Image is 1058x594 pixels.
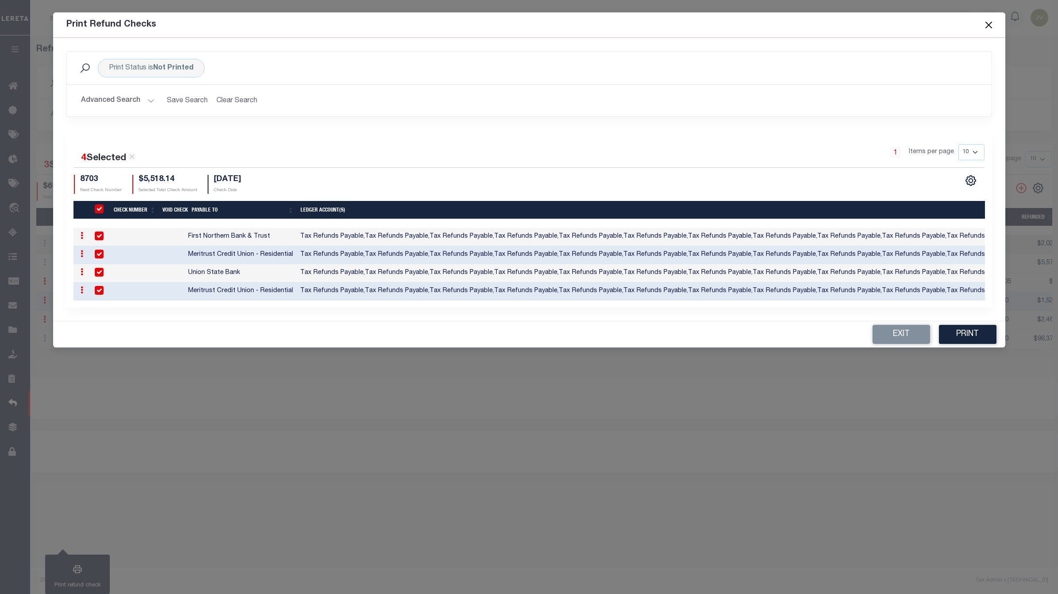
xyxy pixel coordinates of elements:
p: Selected Total Check Amount [139,187,197,194]
button: Exit [873,325,930,344]
button: Clear Search [213,92,261,109]
a: 1 [891,147,900,157]
th: Check Number: activate to sort column ascending [110,201,159,219]
button: Save Search [162,92,213,109]
div: Selected [81,151,136,166]
p: Check Date [214,187,241,194]
th: TIQA Select [89,201,110,219]
td: Meritrust Credit Union - Residential [185,246,297,264]
td: Union State Bank [185,264,297,282]
th: Payable To: activate to sort column ascending [188,201,297,219]
td: First Northern Bank & Trust [185,228,297,246]
span: 4 [81,154,86,163]
button: Print [939,325,996,344]
td: Meritrust Credit Union - Residential [185,282,297,301]
div: Click to Edit [98,59,205,77]
button: Advanced Search [81,92,154,109]
span: Items per page [909,147,954,157]
p: Next Check Number [80,187,122,194]
h4: [DATE] [214,175,241,185]
h4: 8703 [80,175,122,185]
th: Void Check [159,201,188,219]
b: Not Printed [153,65,193,72]
h4: $5,518.14 [139,175,197,185]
